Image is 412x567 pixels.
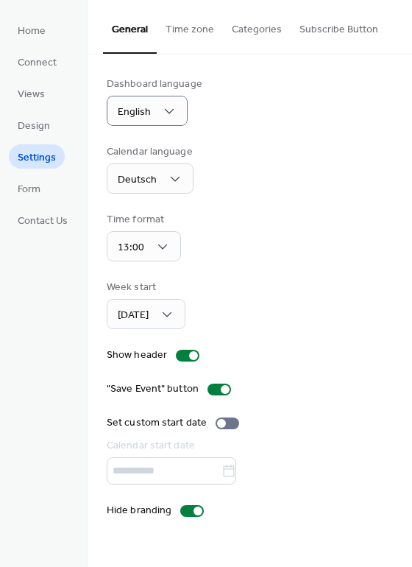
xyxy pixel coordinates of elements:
[118,102,151,122] span: English
[107,438,391,454] div: Calendar start date
[118,238,144,258] span: 13:00
[9,49,65,74] a: Connect
[118,306,149,325] span: [DATE]
[18,55,57,71] span: Connect
[9,18,54,42] a: Home
[18,24,46,39] span: Home
[118,170,157,190] span: Deutsch
[18,150,56,166] span: Settings
[107,348,167,363] div: Show header
[107,381,199,397] div: "Save Event" button
[18,182,40,197] span: Form
[107,280,182,295] div: Week start
[18,214,68,229] span: Contact Us
[107,77,202,92] div: Dashboard language
[18,87,45,102] span: Views
[9,113,59,137] a: Design
[9,176,49,200] a: Form
[18,119,50,134] span: Design
[107,415,207,431] div: Set custom start date
[9,144,65,169] a: Settings
[107,212,178,228] div: Time format
[107,144,193,160] div: Calendar language
[9,208,77,232] a: Contact Us
[9,81,54,105] a: Views
[107,503,171,518] div: Hide branding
